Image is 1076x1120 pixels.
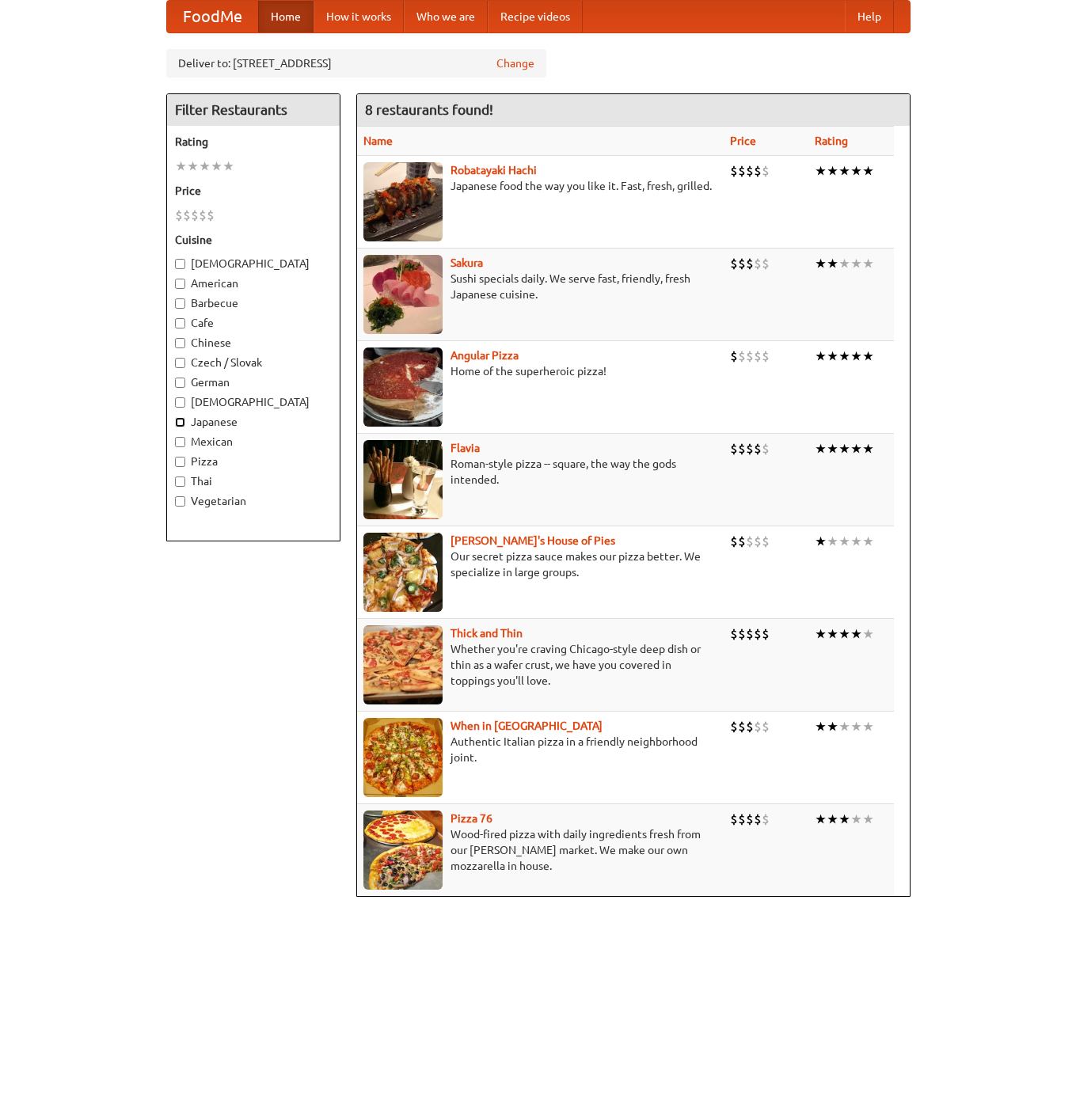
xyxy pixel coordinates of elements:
li: ★ [862,255,874,272]
li: ★ [850,162,862,180]
a: Rating [815,135,848,147]
a: Change [496,55,534,71]
input: Chinese [175,338,185,348]
input: Czech / Slovak [175,358,185,368]
a: Sakura [451,256,483,269]
li: $ [738,718,746,735]
li: $ [738,533,746,550]
li: $ [746,347,754,365]
label: [DEMOGRAPHIC_DATA] [175,256,332,271]
div: Deliver to: [STREET_ADDRESS] [166,49,546,78]
input: American [175,279,185,289]
p: Home of the superheroic pizza! [363,363,718,379]
li: ★ [815,255,827,272]
a: Angular Pizza [451,349,519,362]
li: $ [207,207,215,224]
li: ★ [838,440,850,457]
li: $ [738,811,746,828]
a: Help [845,1,894,32]
input: Barbecue [175,298,185,309]
li: $ [730,811,738,828]
li: ★ [838,718,850,735]
p: Japanese food the way you like it. Fast, fresh, grilled. [363,178,718,194]
li: $ [738,255,746,272]
li: $ [754,440,762,457]
a: Price [730,135,756,147]
li: ★ [827,255,838,272]
li: $ [762,811,770,828]
li: $ [746,162,754,180]
label: Vegetarian [175,493,332,509]
label: Japanese [175,414,332,430]
a: Robatayaki Hachi [451,164,537,177]
a: When in [GEOGRAPHIC_DATA] [451,719,603,732]
h5: Price [175,183,332,199]
a: Flavia [451,442,480,454]
li: $ [762,440,770,457]
label: Mexican [175,434,332,450]
li: $ [730,347,738,365]
label: American [175,275,332,291]
input: Cafe [175,318,185,328]
li: $ [738,162,746,180]
img: sakura.jpg [363,255,443,334]
li: ★ [838,625,850,643]
li: ★ [199,158,211,175]
li: $ [191,207,199,224]
li: ★ [850,347,862,365]
img: wheninrome.jpg [363,718,443,797]
h4: Filter Restaurants [167,94,340,126]
li: ★ [862,162,874,180]
li: $ [730,162,738,180]
p: Roman-style pizza -- square, the way the gods intended. [363,456,718,488]
li: $ [730,255,738,272]
a: Who we are [404,1,488,32]
li: ★ [850,718,862,735]
li: ★ [850,440,862,457]
a: How it works [314,1,404,32]
li: $ [754,347,762,365]
li: ★ [862,625,874,643]
li: ★ [862,718,874,735]
img: robatayaki.jpg [363,162,443,241]
label: Chinese [175,335,332,351]
label: Barbecue [175,295,332,311]
li: ★ [838,255,850,272]
li: ★ [850,625,862,643]
li: $ [746,533,754,550]
li: $ [754,811,762,828]
li: $ [738,625,746,643]
label: Czech / Slovak [175,355,332,370]
img: thick.jpg [363,625,443,704]
img: flavia.jpg [363,440,443,519]
a: [PERSON_NAME]'s House of Pies [451,534,615,547]
li: $ [738,347,746,365]
li: ★ [815,347,827,365]
input: Pizza [175,457,185,467]
li: ★ [815,811,827,828]
li: $ [730,718,738,735]
li: ★ [827,811,838,828]
li: $ [762,718,770,735]
li: $ [746,811,754,828]
li: ★ [862,533,874,550]
a: Name [363,135,393,147]
li: ★ [862,347,874,365]
label: Cafe [175,315,332,331]
li: $ [175,207,183,224]
li: ★ [827,440,838,457]
img: pizza76.jpg [363,811,443,890]
li: $ [746,718,754,735]
p: Sushi specials daily. We serve fast, friendly, fresh Japanese cuisine. [363,271,718,302]
a: Pizza 76 [451,812,492,825]
img: luigis.jpg [363,533,443,612]
li: ★ [827,718,838,735]
li: ★ [850,255,862,272]
a: Thick and Thin [451,627,523,640]
h5: Cuisine [175,232,332,248]
li: ★ [862,440,874,457]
